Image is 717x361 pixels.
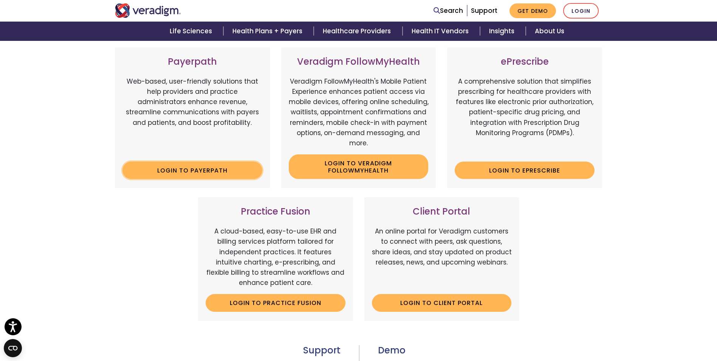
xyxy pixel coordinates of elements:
[455,76,595,156] p: A comprehensive solution that simplifies prescribing for healthcare providers with features like ...
[289,154,429,179] a: Login to Veradigm FollowMyHealth
[314,22,402,41] a: Healthcare Providers
[434,6,463,16] a: Search
[572,307,708,352] iframe: Drift Chat Widget
[563,3,599,19] a: Login
[223,22,314,41] a: Health Plans + Payers
[509,3,556,18] a: Get Demo
[372,294,512,311] a: Login to Client Portal
[455,162,595,179] a: Login to ePrescribe
[161,22,223,41] a: Life Sciences
[289,56,429,67] h3: Veradigm FollowMyHealth
[206,206,345,217] h3: Practice Fusion
[403,22,480,41] a: Health IT Vendors
[471,6,497,15] a: Support
[115,345,341,356] h3: Support
[372,226,512,288] p: An online portal for Veradigm customers to connect with peers, ask questions, share ideas, and st...
[455,56,595,67] h3: ePrescribe
[480,22,526,41] a: Insights
[122,56,262,67] h3: Payerpath
[122,76,262,156] p: Web-based, user-friendly solutions that help providers and practice administrators enhance revenu...
[206,226,345,288] p: A cloud-based, easy-to-use EHR and billing services platform tailored for independent practices. ...
[372,206,512,217] h3: Client Portal
[115,3,181,18] img: Veradigm logo
[289,76,429,148] p: Veradigm FollowMyHealth's Mobile Patient Experience enhances patient access via mobile devices, o...
[206,294,345,311] a: Login to Practice Fusion
[122,162,262,179] a: Login to Payerpath
[4,339,22,357] button: Open CMP widget
[526,22,573,41] a: About Us
[378,345,602,356] h3: Demo
[115,28,602,41] h2: Veradigm Solutions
